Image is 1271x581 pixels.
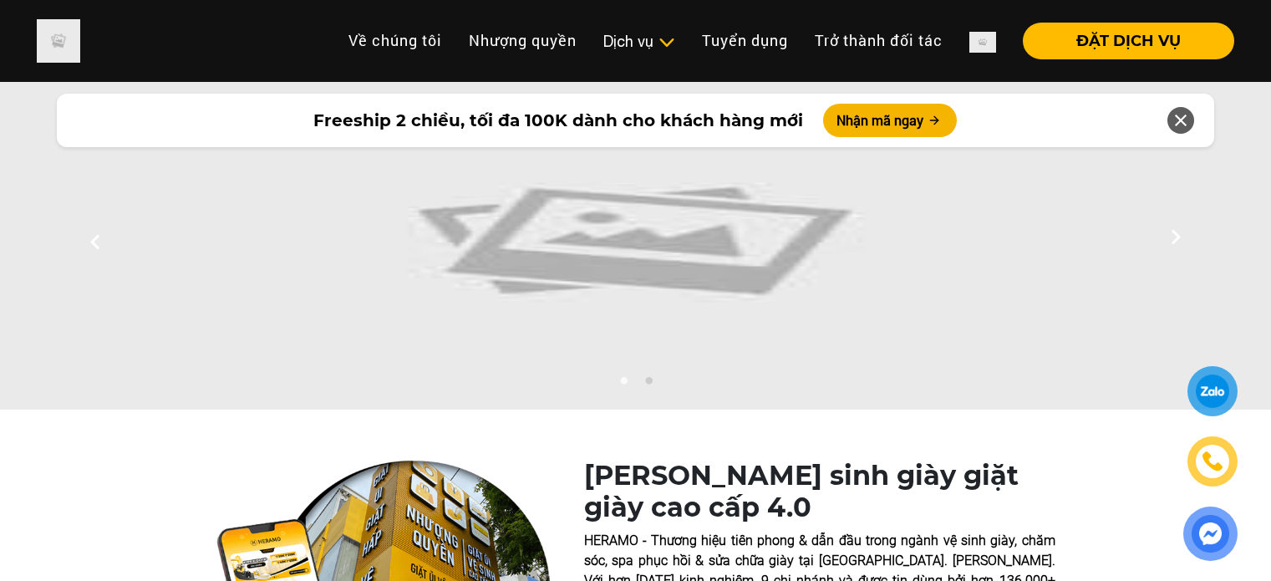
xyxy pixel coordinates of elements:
h1: [PERSON_NAME] sinh giày giặt giày cao cấp 4.0 [584,460,1055,524]
a: Về chúng tôi [335,23,455,59]
span: Freeship 2 chiều, tối đa 100K dành cho khách hàng mới [313,108,803,133]
button: 1 [615,376,632,393]
a: Nhượng quyền [455,23,590,59]
a: Tuyển dụng [689,23,801,59]
img: subToggleIcon [658,34,675,51]
a: Trở thành đối tác [801,23,956,59]
img: phone-icon [1201,449,1225,473]
button: ĐẶT DỊCH VỤ [1023,23,1234,59]
button: 2 [640,376,657,393]
a: ĐẶT DỊCH VỤ [1009,33,1234,48]
a: phone-icon [1189,438,1236,485]
div: Dịch vụ [603,30,675,53]
button: Nhận mã ngay [823,104,957,137]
